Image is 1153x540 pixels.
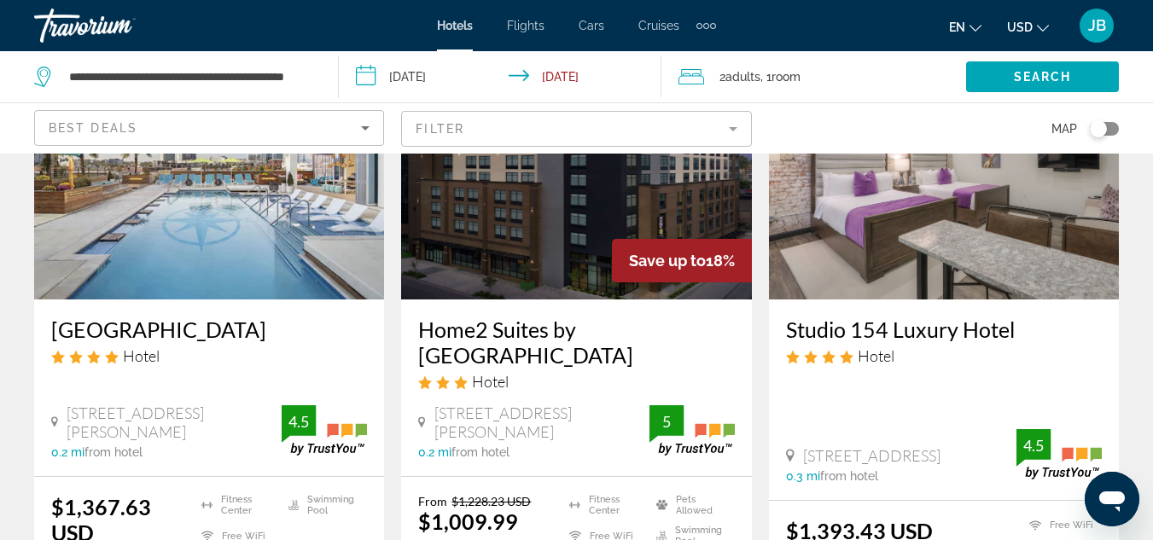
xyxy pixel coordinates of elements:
[786,346,1102,365] div: 4 star Hotel
[561,494,648,516] li: Fitness Center
[434,404,649,441] span: [STREET_ADDRESS][PERSON_NAME]
[696,12,716,39] button: Extra navigation items
[507,19,544,32] a: Flights
[949,15,981,39] button: Change language
[34,26,384,299] img: Hotel image
[772,70,801,84] span: Room
[1016,429,1102,479] img: trustyou-badge.svg
[401,26,751,299] img: Hotel image
[858,346,894,365] span: Hotel
[437,19,473,32] a: Hotels
[648,494,735,516] li: Pets Allowed
[786,316,1102,342] a: Studio 154 Luxury Hotel
[1021,518,1102,532] li: Free WiFi
[1051,117,1077,141] span: Map
[51,445,84,459] span: 0.2 mi
[418,445,451,459] span: 0.2 mi
[451,494,531,508] del: $1,228.23 USD
[649,405,735,456] img: trustyou-badge.svg
[123,346,160,365] span: Hotel
[282,405,367,456] img: trustyou-badge.svg
[1016,435,1051,456] div: 4.5
[803,446,940,465] span: [STREET_ADDRESS]
[451,445,510,459] span: from hotel
[966,61,1119,92] button: Search
[472,372,509,391] span: Hotel
[769,26,1119,299] img: Hotel image
[661,51,966,102] button: Travelers: 2 adults, 0 children
[1014,70,1072,84] span: Search
[67,404,282,441] span: [STREET_ADDRESS][PERSON_NAME]
[1007,20,1033,34] span: USD
[629,252,706,270] span: Save up to
[649,411,684,432] div: 5
[725,70,760,84] span: Adults
[579,19,604,32] a: Cars
[401,110,751,148] button: Filter
[418,316,734,368] a: Home2 Suites by [GEOGRAPHIC_DATA]
[193,494,280,516] li: Fitness Center
[282,411,316,432] div: 4.5
[84,445,143,459] span: from hotel
[1074,8,1119,44] button: User Menu
[1077,121,1119,136] button: Toggle map
[1088,17,1106,34] span: JB
[760,65,801,89] span: , 1
[49,118,370,138] mat-select: Sort by
[418,494,447,508] span: From
[34,3,205,48] a: Travorium
[949,20,965,34] span: en
[339,51,661,102] button: Check-in date: Sep 26, 2025 Check-out date: Sep 29, 2025
[51,316,367,342] a: [GEOGRAPHIC_DATA]
[49,121,137,135] span: Best Deals
[638,19,679,32] a: Cruises
[820,469,878,483] span: from hotel
[786,469,820,483] span: 0.3 mi
[280,494,367,516] li: Swimming Pool
[1007,15,1049,39] button: Change currency
[612,239,752,282] div: 18%
[1085,472,1139,526] iframe: Button to launch messaging window
[719,65,760,89] span: 2
[51,346,367,365] div: 4 star Hotel
[418,372,734,391] div: 3 star Hotel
